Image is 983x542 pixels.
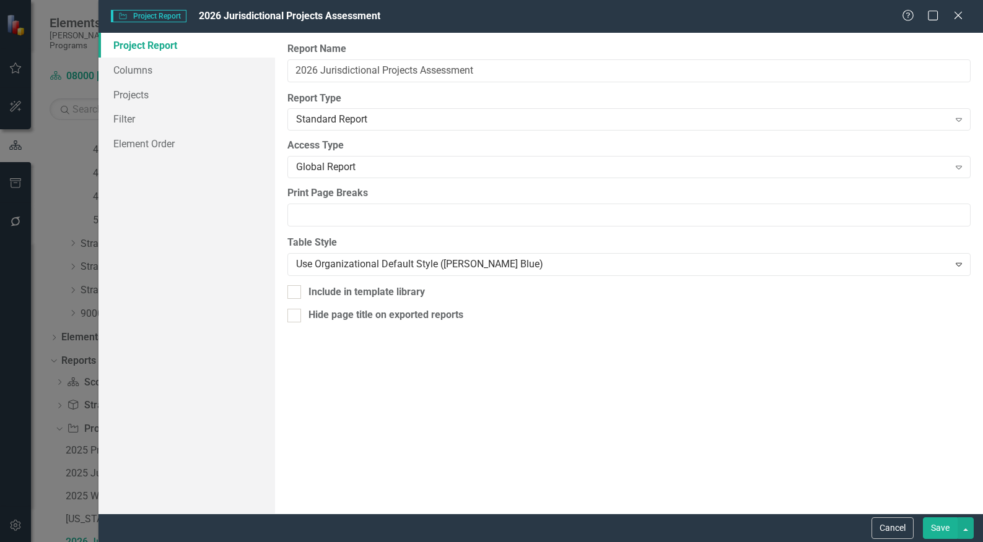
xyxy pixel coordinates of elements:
[923,517,958,539] button: Save
[296,160,948,174] div: Global Report
[98,33,276,58] a: Project Report
[287,186,971,200] label: Print Page Breaks
[111,10,186,22] span: Project Report
[98,106,276,131] a: Filter
[308,285,425,299] div: Include in template library
[296,113,948,127] div: Standard Report
[98,58,276,82] a: Columns
[287,92,971,106] label: Report Type
[287,59,971,82] input: Report Name
[287,139,971,153] label: Access Type
[98,82,276,107] a: Projects
[308,308,463,322] div: Hide page title on exported reports
[287,42,971,56] label: Report Name
[287,236,971,250] label: Table Style
[98,131,276,156] a: Element Order
[199,10,380,22] span: 2026 Jurisdictional Projects Assessment
[872,517,914,539] button: Cancel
